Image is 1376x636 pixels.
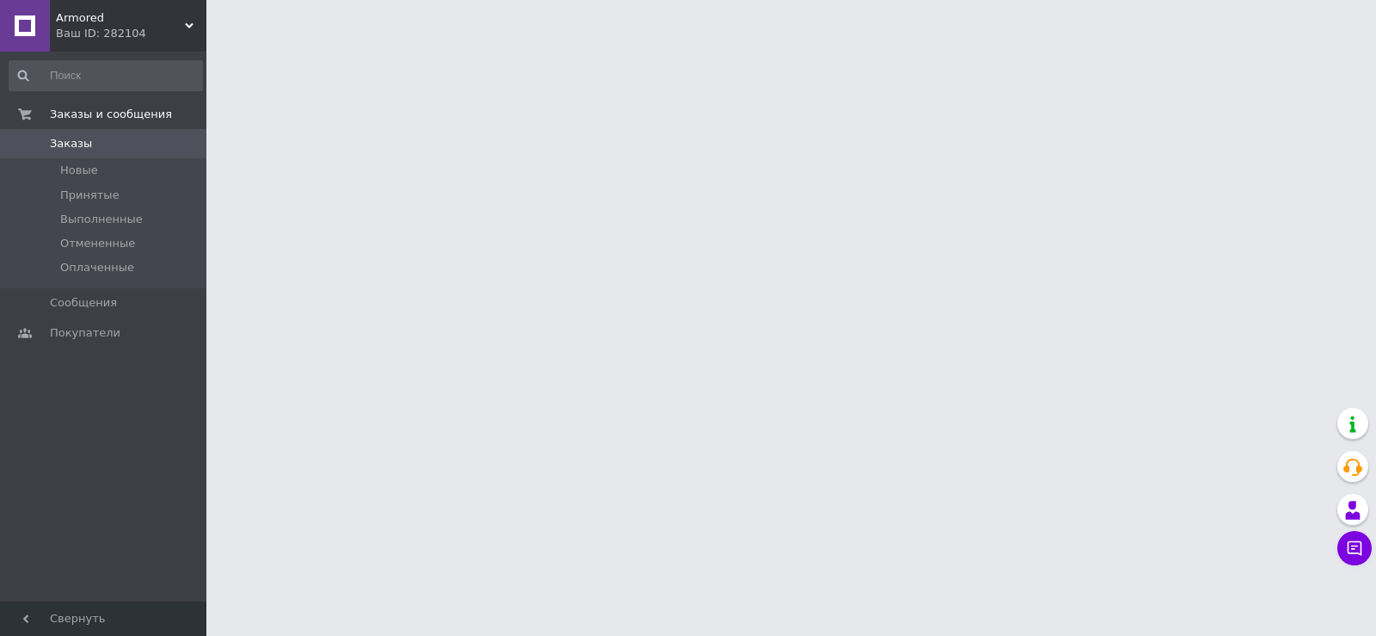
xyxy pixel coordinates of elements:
[56,26,206,41] div: Ваш ID: 282104
[60,163,98,178] span: Новые
[50,325,120,341] span: Покупатели
[60,260,134,275] span: Оплаченные
[60,212,143,227] span: Выполненные
[50,107,172,122] span: Заказы и сообщения
[50,136,92,151] span: Заказы
[50,295,117,311] span: Сообщения
[60,188,120,203] span: Принятые
[56,10,185,26] span: Armored
[1337,531,1372,565] button: Чат с покупателем
[9,60,203,91] input: Поиск
[60,236,135,251] span: Отмененные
